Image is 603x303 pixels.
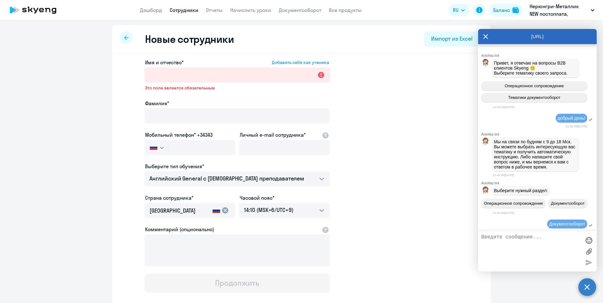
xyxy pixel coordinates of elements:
[145,226,214,233] label: Комментарий (опционально)
[240,194,274,202] label: Часовой пояс*
[493,173,514,177] time: 11:42:40[DATE]
[551,201,585,206] span: Документооборот
[279,7,321,13] a: Документооборот
[145,85,329,91] span: Это поле является обязательным
[453,6,459,14] span: RU
[145,100,169,107] label: Фамилия*
[508,95,560,100] span: Тематики документооборот
[145,33,234,45] h2: Новые сотрудники
[145,194,193,202] label: Страна сотрудника*
[481,81,587,90] button: Операционное сопровождение
[530,3,588,18] p: Нерюнгри-Металлик NEW постоплата, НОРДГОЛД МЕНЕДЖМЕНТ, ООО
[482,59,489,68] img: bot avatar
[149,207,210,215] input: country
[494,60,568,76] span: Привет, я отвечаю на вопросы B2B клиентов Skyeng 🙂 Выберите тематику своего запроса.
[481,181,597,185] div: Autofaq bot
[526,3,598,18] button: Нерюнгри-Металлик NEW постоплата, НОРДГОЛД МЕНЕДЖМЕНТ, ООО
[482,186,489,196] img: bot avatar
[548,199,587,208] button: Документооборот
[145,59,184,66] span: Имя и отчество*
[424,31,479,47] button: Импорт из Excel
[512,7,519,13] img: balance
[481,54,597,57] div: Autofaq bot
[505,83,564,88] span: Операционное сопровождение
[482,138,489,147] img: bot avatar
[549,221,585,226] span: Документооборот
[240,131,306,139] label: Личный e-mail сотрудника*
[493,105,514,109] time: 11:42:22[DATE]
[150,145,157,150] img: RU.png
[565,124,587,128] time: 11:42:39[DATE]
[140,7,162,13] a: Дашборд
[484,201,543,206] span: Операционное сопровождение
[489,4,523,16] button: Балансbalance
[329,7,362,13] a: Все продукты
[584,247,594,256] label: Лимит 10 файлов
[494,188,548,193] span: Выберите нужный раздел:
[145,131,213,139] label: Мобильный телефон* +34343
[493,211,514,214] time: 11:42:40[DATE]
[221,207,229,214] mat-icon: cancel
[431,35,472,43] div: Импорт из Excel
[145,163,204,170] label: Выберите тип обучения*
[493,6,510,14] div: Баланс
[565,230,587,234] time: 11:42:56[DATE]
[272,60,329,65] span: Добавить себя как ученика
[448,4,469,16] button: RU
[230,7,271,13] a: Начислить уроки
[494,139,577,169] span: Мы на связи по будням с 9 до 18 Мск. Вы можете выбрать интересующую вас тематику и получить автом...
[206,7,223,13] a: Отчеты
[215,278,259,288] div: Продолжить
[144,274,330,293] button: Продолжить
[170,7,198,13] a: Сотрудники
[481,132,597,136] div: Autofaq bot
[558,116,585,121] span: добрый день!
[481,199,546,208] button: Операционное сопровождение
[481,93,587,102] button: Тематики документооборот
